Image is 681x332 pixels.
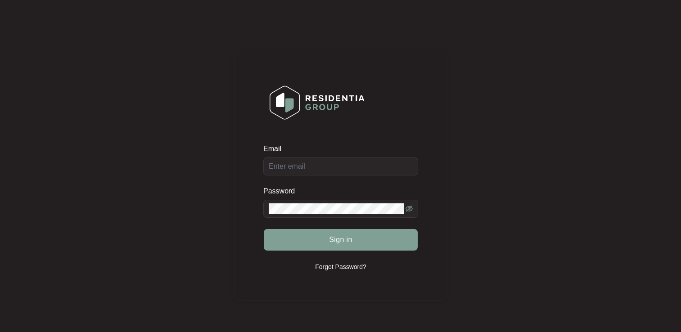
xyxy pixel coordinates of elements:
[315,262,366,271] p: Forgot Password?
[263,144,288,153] label: Email
[263,187,302,196] label: Password
[329,234,352,245] span: Sign in
[264,80,370,126] img: Login Logo
[263,157,418,175] input: Email
[406,205,413,212] span: eye-invisible
[269,203,404,214] input: Password
[264,229,418,251] button: Sign in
